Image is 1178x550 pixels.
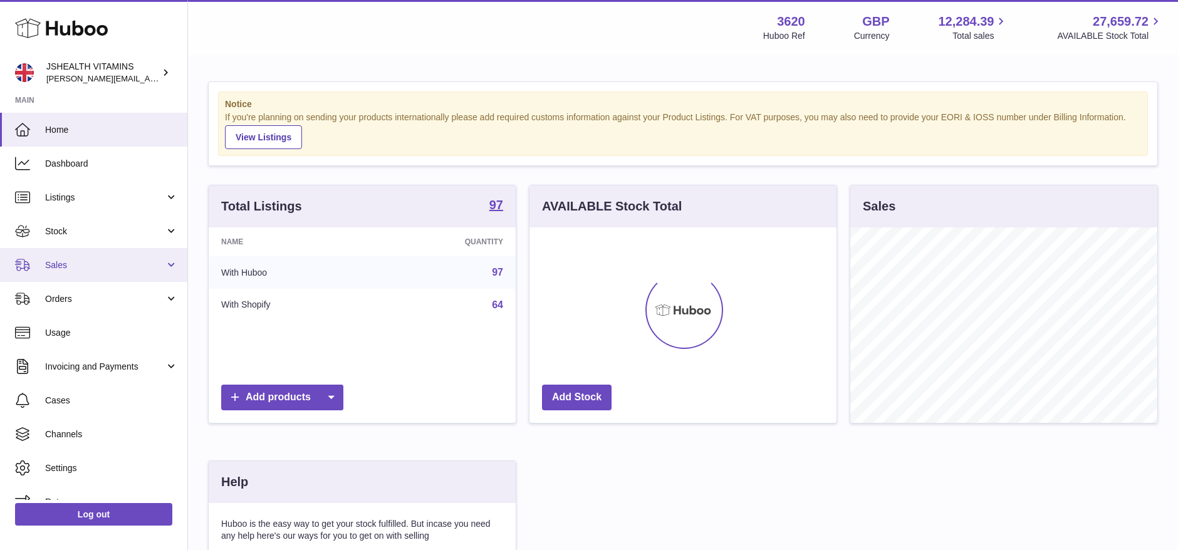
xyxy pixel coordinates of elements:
[1093,13,1149,30] span: 27,659.72
[489,199,503,211] strong: 97
[492,299,503,310] a: 64
[221,385,343,410] a: Add products
[542,198,682,215] h3: AVAILABLE Stock Total
[763,30,805,42] div: Huboo Ref
[221,474,248,490] h3: Help
[45,395,178,407] span: Cases
[45,462,178,474] span: Settings
[45,428,178,440] span: Channels
[938,13,994,30] span: 12,284.39
[863,198,895,215] h3: Sales
[45,124,178,136] span: Home
[45,259,165,271] span: Sales
[45,293,165,305] span: Orders
[46,73,251,83] span: [PERSON_NAME][EMAIL_ADDRESS][DOMAIN_NAME]
[46,61,159,85] div: JSHEALTH VITAMINS
[862,13,889,30] strong: GBP
[209,289,374,321] td: With Shopify
[492,267,503,278] a: 97
[777,13,805,30] strong: 3620
[225,125,302,149] a: View Listings
[45,361,165,373] span: Invoicing and Payments
[221,198,302,215] h3: Total Listings
[45,192,165,204] span: Listings
[225,112,1141,149] div: If you're planning on sending your products internationally please add required customs informati...
[225,98,1141,110] strong: Notice
[1057,13,1163,42] a: 27,659.72 AVAILABLE Stock Total
[542,385,612,410] a: Add Stock
[15,503,172,526] a: Log out
[45,327,178,339] span: Usage
[209,227,374,256] th: Name
[45,496,178,508] span: Returns
[221,518,503,542] p: Huboo is the easy way to get your stock fulfilled. But incase you need any help here's our ways f...
[952,30,1008,42] span: Total sales
[1057,30,1163,42] span: AVAILABLE Stock Total
[374,227,516,256] th: Quantity
[45,226,165,237] span: Stock
[45,158,178,170] span: Dashboard
[854,30,890,42] div: Currency
[489,199,503,214] a: 97
[15,63,34,82] img: francesca@jshealthvitamins.com
[209,256,374,289] td: With Huboo
[938,13,1008,42] a: 12,284.39 Total sales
